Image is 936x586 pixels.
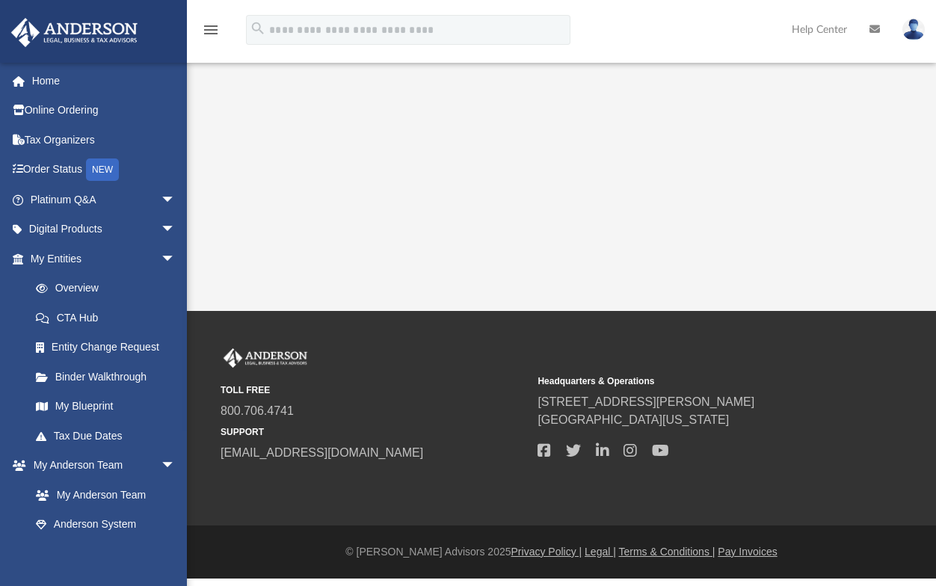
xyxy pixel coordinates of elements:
a: My Anderson Teamarrow_drop_down [10,451,191,481]
small: TOLL FREE [221,383,527,397]
a: Order StatusNEW [10,155,198,185]
a: Privacy Policy | [511,546,582,558]
img: Anderson Advisors Platinum Portal [221,348,310,368]
a: Platinum Q&Aarrow_drop_down [10,185,198,215]
a: [GEOGRAPHIC_DATA][US_STATE] [538,413,729,426]
i: search [250,20,266,37]
a: My Entitiesarrow_drop_down [10,244,198,274]
span: arrow_drop_down [161,185,191,215]
small: SUPPORT [221,425,527,439]
a: [EMAIL_ADDRESS][DOMAIN_NAME] [221,446,423,459]
a: Digital Productsarrow_drop_down [10,215,198,244]
img: User Pic [902,19,925,40]
a: Home [10,66,198,96]
span: arrow_drop_down [161,451,191,481]
a: Tax Due Dates [21,421,198,451]
a: Terms & Conditions | [619,546,715,558]
i: menu [202,21,220,39]
a: [STREET_ADDRESS][PERSON_NAME] [538,395,754,408]
a: 800.706.4741 [221,404,294,417]
a: My Blueprint [21,392,191,422]
small: Headquarters & Operations [538,374,844,388]
a: Legal | [585,546,616,558]
a: Overview [21,274,198,303]
a: Pay Invoices [718,546,777,558]
a: My Anderson Team [21,480,183,510]
div: © [PERSON_NAME] Advisors 2025 [187,544,936,560]
a: Binder Walkthrough [21,362,198,392]
a: Online Ordering [10,96,198,126]
img: Anderson Advisors Platinum Portal [7,18,142,47]
a: Tax Organizers [10,125,198,155]
span: arrow_drop_down [161,215,191,245]
div: NEW [86,158,119,181]
a: Entity Change Request [21,333,198,363]
a: CTA Hub [21,303,198,333]
a: Anderson System [21,510,191,540]
span: arrow_drop_down [161,244,191,274]
a: menu [202,28,220,39]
